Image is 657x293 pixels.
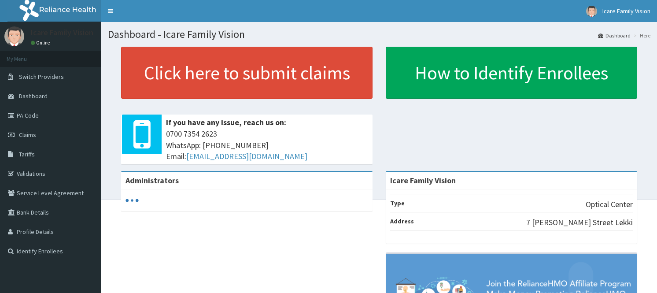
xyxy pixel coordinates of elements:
[125,175,179,185] b: Administrators
[586,6,597,17] img: User Image
[19,131,36,139] span: Claims
[631,32,650,39] li: Here
[166,117,286,127] b: If you have any issue, reach us on:
[526,217,633,228] p: 7 [PERSON_NAME] Street Lekki
[19,73,64,81] span: Switch Providers
[602,7,650,15] span: Icare Family Vision
[4,26,24,46] img: User Image
[386,47,637,99] a: How to Identify Enrollees
[390,199,405,207] b: Type
[166,128,368,162] span: 0700 7354 2623 WhatsApp: [PHONE_NUMBER] Email:
[390,175,456,185] strong: Icare Family Vision
[121,47,373,99] a: Click here to submit claims
[31,40,52,46] a: Online
[31,29,93,37] p: Icare Family Vision
[19,92,48,100] span: Dashboard
[186,151,307,161] a: [EMAIL_ADDRESS][DOMAIN_NAME]
[390,217,414,225] b: Address
[19,150,35,158] span: Tariffs
[108,29,650,40] h1: Dashboard - Icare Family Vision
[586,199,633,210] p: Optical Center
[598,32,631,39] a: Dashboard
[125,194,139,207] svg: audio-loading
